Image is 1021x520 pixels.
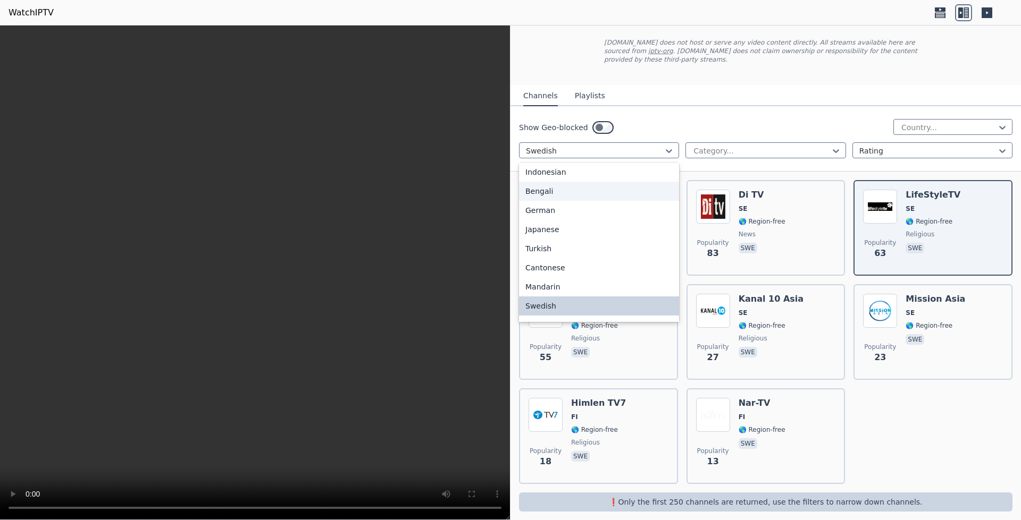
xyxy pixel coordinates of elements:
img: Di TV [696,190,730,224]
span: Popularity [697,343,729,351]
span: Popularity [864,343,896,351]
span: SE [906,309,915,317]
span: news [739,230,756,238]
span: religious [571,334,600,343]
div: Japanese [519,220,679,239]
div: German [519,201,679,220]
div: Indonesian [519,163,679,182]
img: LifeStyleTV [863,190,897,224]
span: SE [739,309,748,317]
p: [DOMAIN_NAME] does not host or serve any video content directly. All streams available here are s... [604,38,927,64]
span: religious [571,438,600,447]
span: Popularity [697,447,729,455]
span: 🌎 Region-free [906,217,952,226]
p: ❗️Only the first 250 channels are returned, use the filters to narrow down channels. [523,497,1008,507]
div: Swedish [519,296,679,316]
a: iptv-org [648,47,673,55]
span: 83 [707,247,719,260]
span: FI [571,413,578,421]
span: 23 [874,351,886,364]
div: Cantonese [519,258,679,277]
span: 55 [540,351,551,364]
span: Popularity [864,238,896,247]
span: 63 [874,247,886,260]
span: 27 [707,351,719,364]
span: religious [906,230,934,238]
span: 🌎 Region-free [571,321,618,330]
span: 🌎 Region-free [739,217,785,226]
span: religious [739,334,767,343]
img: Mission Asia [863,294,897,328]
span: SE [906,204,915,213]
span: 13 [707,455,719,468]
span: 18 [540,455,551,468]
label: Show Geo-blocked [519,122,588,133]
p: swe [906,243,924,253]
span: 🌎 Region-free [906,321,952,330]
h6: Mission Asia [906,294,965,304]
span: FI [739,413,746,421]
h6: LifeStyleTV [906,190,960,200]
h6: Di TV [739,190,785,200]
a: WatchIPTV [9,6,54,19]
p: swe [739,347,757,357]
span: 🌎 Region-free [739,425,785,434]
p: swe [739,243,757,253]
img: Himlen TV7 [529,398,563,432]
span: 🌎 Region-free [571,425,618,434]
h6: Himlen TV7 [571,398,626,408]
span: Popularity [697,238,729,247]
h6: Nar-TV [739,398,785,408]
p: swe [906,334,924,345]
p: swe [571,347,590,357]
div: Bengali [519,182,679,201]
p: swe [571,451,590,462]
div: Mandarin [519,277,679,296]
p: swe [739,438,757,449]
span: Popularity [530,447,562,455]
img: Kanal 10 Asia [696,294,730,328]
div: Turkish [519,239,679,258]
span: Popularity [530,343,562,351]
div: Tagalog [519,316,679,335]
span: 🌎 Region-free [739,321,785,330]
img: Nar-TV [696,398,730,432]
h6: Kanal 10 Asia [739,294,804,304]
button: Channels [523,86,558,106]
span: SE [739,204,748,213]
button: Playlists [575,86,605,106]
